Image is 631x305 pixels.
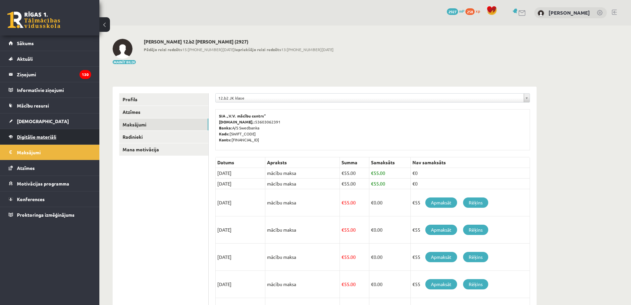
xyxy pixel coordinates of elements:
th: Samaksāts [369,157,410,168]
td: [DATE] [216,189,265,216]
td: [DATE] [216,271,265,298]
td: mācību maksa [265,244,340,271]
span: € [371,254,374,260]
a: 258 xp [465,8,483,14]
td: €55 [410,189,530,216]
a: Maksājumi [9,145,91,160]
th: Apraksts [265,157,340,168]
span: € [342,170,344,176]
td: 55.00 [340,271,369,298]
legend: Maksājumi [17,145,91,160]
a: Rēķins [463,197,488,208]
td: mācību maksa [265,189,340,216]
b: Konts: [219,137,232,142]
p: 53603062391 A/S Swedbanka [SWIFT_CODE] [FINANCIAL_ID] [219,113,526,143]
a: Konferences [9,191,91,207]
a: Profils [119,93,208,106]
span: mP [459,8,464,14]
td: 0.00 [369,271,410,298]
a: 2927 mP [447,8,464,14]
td: [DATE] [216,244,265,271]
a: Rēķins [463,252,488,262]
b: Iepriekšējo reizi redzēts [235,47,281,52]
td: €0 [410,168,530,179]
td: 55.00 [369,179,410,189]
span: Digitālie materiāli [17,134,56,140]
a: Apmaksāt [425,279,457,289]
td: mācību maksa [265,271,340,298]
span: € [371,199,374,205]
span: [DEMOGRAPHIC_DATA] [17,118,69,124]
span: Proktoringa izmēģinājums [17,212,75,218]
a: Maksājumi [119,118,208,131]
span: € [342,281,344,287]
span: € [342,199,344,205]
td: 0.00 [369,216,410,244]
span: Sākums [17,40,34,46]
span: Konferences [17,196,45,202]
b: SIA „V.V. mācību centrs” [219,113,266,118]
span: Mācību resursi [17,103,49,109]
th: Datums [216,157,265,168]
td: mācību maksa [265,216,340,244]
a: Mācību resursi [9,98,91,113]
i: 130 [79,70,91,79]
a: Aktuāli [9,51,91,66]
a: Apmaksāt [425,197,457,208]
span: € [371,227,374,233]
a: Sākums [9,36,91,51]
td: 0.00 [369,244,410,271]
td: €55 [410,216,530,244]
a: Apmaksāt [425,252,457,262]
td: 55.00 [340,189,369,216]
span: Atzīmes [17,165,35,171]
a: Rīgas 1. Tālmācības vidusskola [7,12,60,28]
td: [DATE] [216,168,265,179]
span: Aktuāli [17,56,33,62]
span: € [371,281,374,287]
span: Motivācijas programma [17,181,69,187]
td: 55.00 [340,179,369,189]
td: €55 [410,244,530,271]
a: Ziņojumi130 [9,67,91,82]
a: Rēķins [463,279,488,289]
a: Digitālie materiāli [9,129,91,144]
a: [DEMOGRAPHIC_DATA] [9,114,91,129]
span: € [342,227,344,233]
td: 0.00 [369,189,410,216]
legend: Ziņojumi [17,67,91,82]
b: Pēdējo reizi redzēts [144,47,182,52]
h2: [PERSON_NAME] 12.b2 [PERSON_NAME] (2927) [144,39,334,44]
th: Nav samaksāts [410,157,530,168]
span: € [371,170,374,176]
th: Summa [340,157,369,168]
a: Apmaksāt [425,225,457,235]
a: Radinieki [119,131,208,143]
span: € [342,181,344,187]
b: Kods: [219,131,230,136]
b: [DOMAIN_NAME].: [219,119,255,124]
td: [DATE] [216,179,265,189]
td: €55 [410,271,530,298]
span: 15:[PHONE_NUMBER][DATE] 13:[PHONE_NUMBER][DATE] [144,46,334,52]
img: Eriks Meļņiks [113,39,132,59]
td: [DATE] [216,216,265,244]
td: 55.00 [340,244,369,271]
span: 258 [465,8,475,15]
span: 12.b2 JK klase [218,94,521,102]
a: Proktoringa izmēģinājums [9,207,91,222]
td: 55.00 [340,216,369,244]
span: xp [476,8,480,14]
a: Informatīvie ziņojumi [9,82,91,98]
td: 55.00 [369,168,410,179]
a: Rēķins [463,225,488,235]
a: [PERSON_NAME] [549,9,590,16]
span: € [342,254,344,260]
td: mācību maksa [265,179,340,189]
a: Mana motivācija [119,143,208,156]
a: Atzīmes [9,160,91,176]
a: Motivācijas programma [9,176,91,191]
button: Mainīt bildi [113,60,136,64]
td: mācību maksa [265,168,340,179]
span: 2927 [447,8,458,15]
